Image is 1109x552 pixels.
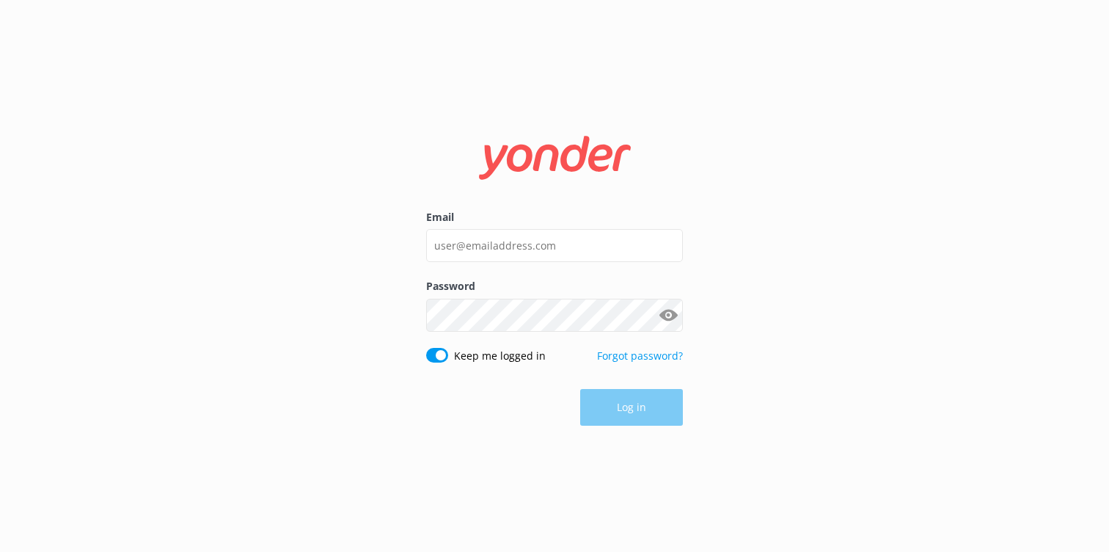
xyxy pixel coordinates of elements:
[454,348,546,364] label: Keep me logged in
[597,349,683,363] a: Forgot password?
[426,209,683,225] label: Email
[426,278,683,294] label: Password
[654,300,683,330] button: Show password
[426,229,683,262] input: user@emailaddress.com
